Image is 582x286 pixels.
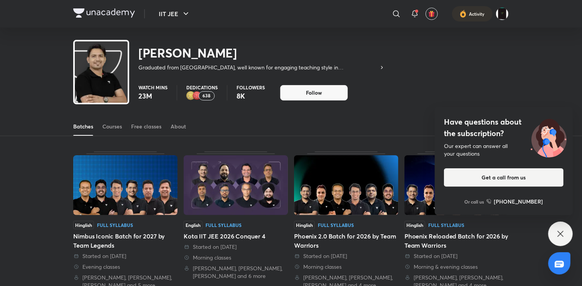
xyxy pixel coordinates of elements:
div: About [171,123,186,130]
span: Hinglish [73,221,94,229]
p: Watch mins [138,85,168,90]
div: Batches [73,123,93,130]
div: Started on 27 May 2025 [184,243,288,251]
img: educator badge1 [192,91,202,100]
img: Anurag Agarwal [496,7,509,20]
button: Follow [280,85,348,100]
a: Courses [102,117,122,136]
div: Full Syllabus [318,223,354,227]
p: Graduated from [GEOGRAPHIC_DATA], well known for engaging teaching style in [GEOGRAPHIC_DATA]. Ab... [138,64,379,71]
p: 23M [138,91,168,100]
span: Follow [306,89,322,97]
p: 8K [237,91,265,100]
a: Company Logo [73,8,135,20]
button: Get a call from us [444,168,564,187]
div: Our expert can answer all your questions [444,142,564,158]
div: Free classes [131,123,161,130]
p: Followers [237,85,265,90]
p: 638 [203,93,211,99]
span: Hinglish [404,221,425,229]
span: Hinglish [294,221,315,229]
div: Courses [102,123,122,130]
img: Thumbnail [184,155,288,215]
div: Phoenix 2.0 Batch for 2026 by Team Warriors [294,232,398,250]
div: Nimbus Iconic Batch for 2027 by Team Legends [73,232,178,250]
img: Thumbnail [73,155,178,215]
div: Kota IIT JEE 2026 Conquer 4 [184,232,288,241]
h2: [PERSON_NAME] [138,45,385,61]
span: English [184,221,202,229]
p: Or call us [465,198,484,205]
a: About [171,117,186,136]
div: Morning & evening classes [404,263,509,271]
img: educator badge2 [186,91,196,100]
button: avatar [426,8,438,20]
img: ttu_illustration_new.svg [524,116,573,158]
div: Phoenix Reloaded Batch for 2026 by Team Warriors [404,232,509,250]
img: class [75,43,128,115]
button: IIT JEE [154,6,195,21]
img: avatar [428,10,435,17]
img: Thumbnail [404,155,509,215]
div: Evening classes [73,263,178,271]
p: Dedications [186,85,218,90]
div: Morning classes [294,263,398,271]
div: Started on 20 Jun 2025 [73,252,178,260]
div: Full Syllabus [97,223,133,227]
img: Company Logo [73,8,135,18]
div: Morning classes [184,254,288,261]
a: [PHONE_NUMBER] [487,197,543,205]
div: Started on 21 Apr 2025 [404,252,509,260]
h4: Have questions about the subscription? [444,116,564,139]
h6: [PHONE_NUMBER] [494,197,543,205]
a: Batches [73,117,93,136]
div: Started on 21 May 2025 [294,252,398,260]
div: Full Syllabus [428,223,464,227]
div: Full Syllabus [206,223,242,227]
img: Thumbnail [294,155,398,215]
a: Free classes [131,117,161,136]
img: activity [460,9,467,18]
div: Rahul Yadav, Anurag Pandey, Gaurav Jaiswal and 6 more [184,265,288,280]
